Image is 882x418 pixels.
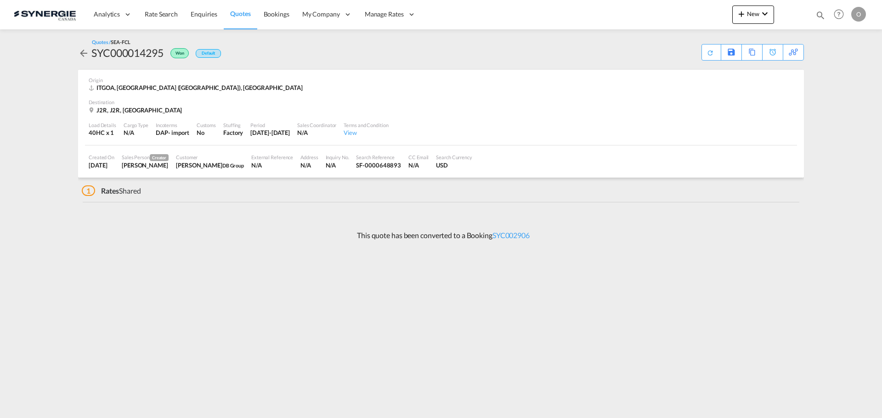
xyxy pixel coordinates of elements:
div: Won [164,45,191,60]
div: Period [250,122,290,128]
div: Sales Coordinator [297,122,336,128]
div: N/A [326,161,349,169]
span: SEA-FCL [111,39,130,45]
div: Daniel Dico [122,161,169,169]
span: Enquiries [191,10,217,18]
div: Load Details [89,122,116,128]
md-icon: icon-plus 400-fg [736,8,747,19]
div: Customer [176,154,244,161]
div: SYC000014295 [91,45,164,60]
div: Address [300,154,318,161]
div: Terms and Condition [344,122,388,128]
span: New [736,10,770,17]
span: Rate Search [145,10,178,18]
div: Customs [197,122,216,128]
div: ITGOA, Genova (Genoa), Asia Pacific [89,84,305,92]
div: Quote PDF is not available at this time [707,45,716,56]
a: SYC002906 [492,231,530,240]
div: 24 Sep 2025 [250,128,290,137]
div: Search Currency [436,154,472,161]
span: Quotes [230,10,250,17]
div: DAP [156,128,168,137]
span: Bookings [264,10,289,18]
div: Help [831,6,851,23]
div: N/A [124,128,148,137]
div: Destination [89,99,793,106]
div: 40HC x 1 [89,128,116,137]
span: Won [175,50,187,59]
div: Quotes /SEA-FCL [92,39,130,45]
div: Shared [82,186,141,196]
div: Save As Template [721,45,741,60]
md-icon: icon-chevron-down [759,8,770,19]
div: View [344,128,388,137]
div: Created On [89,154,114,161]
div: Default [196,49,221,58]
div: 25 Aug 2025 [89,161,114,169]
div: Incoterms [156,122,189,128]
p: This quote has been converted to a Booking [352,230,530,240]
img: 1f56c880d42311ef80fc7dca854c8e59.png [14,4,76,25]
div: Cargo Type [124,122,148,128]
div: Marzia Rausa [176,161,244,169]
div: USD [436,161,472,169]
div: Origin [89,77,793,84]
div: N/A [300,161,318,169]
div: Sales Person [122,154,169,161]
div: O [851,7,866,22]
div: N/A [297,128,336,137]
div: SF-0000648893 [356,161,401,169]
div: External Reference [251,154,293,161]
span: ITGOA, [GEOGRAPHIC_DATA] ([GEOGRAPHIC_DATA]), [GEOGRAPHIC_DATA] [96,84,303,91]
div: Factory Stuffing [223,128,243,137]
div: N/A [251,161,293,169]
span: 1 [82,185,95,196]
div: No [197,128,216,137]
div: CC Email [408,154,429,161]
md-icon: icon-arrow-left [78,48,89,59]
span: Creator [150,154,169,161]
span: Analytics [94,10,120,19]
md-icon: icon-magnify [815,10,825,20]
div: Stuffing [223,122,243,128]
span: Help [831,6,847,22]
div: N/A [408,161,429,169]
button: icon-plus 400-fgNewicon-chevron-down [732,6,774,24]
span: Rates [101,186,119,195]
span: My Company [302,10,340,19]
div: Inquiry No. [326,154,349,161]
div: - import [168,128,189,137]
md-icon: icon-refresh [707,49,714,56]
div: J2R, J2R, Canada [89,106,184,114]
span: Manage Rates [365,10,404,19]
div: Search Reference [356,154,401,161]
div: icon-arrow-left [78,45,91,60]
div: icon-magnify [815,10,825,24]
span: DB Group [222,162,244,168]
